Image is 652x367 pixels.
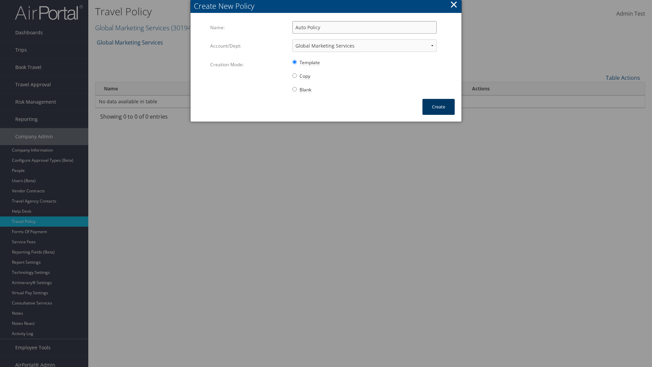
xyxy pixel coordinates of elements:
[210,21,287,34] label: Name:
[300,59,320,66] span: Template
[422,99,455,115] button: Create
[194,1,461,11] div: Create New Policy
[210,39,287,52] label: Account/Dept:
[300,86,311,93] span: Blank
[300,73,310,80] span: Copy
[210,58,287,71] label: Creation Mode:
